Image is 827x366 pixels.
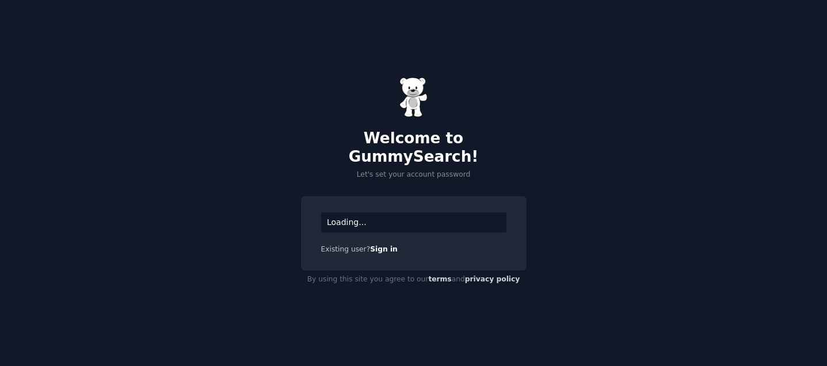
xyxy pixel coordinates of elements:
div: Loading... [321,212,506,232]
p: Let's set your account password [301,170,527,180]
div: By using this site you agree to our and [301,270,527,289]
h2: Welcome to GummySearch! [301,129,527,166]
a: privacy policy [465,275,520,283]
a: Sign in [370,245,398,253]
a: terms [428,275,451,283]
img: Gummy Bear [399,77,428,117]
span: Existing user? [321,245,371,253]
